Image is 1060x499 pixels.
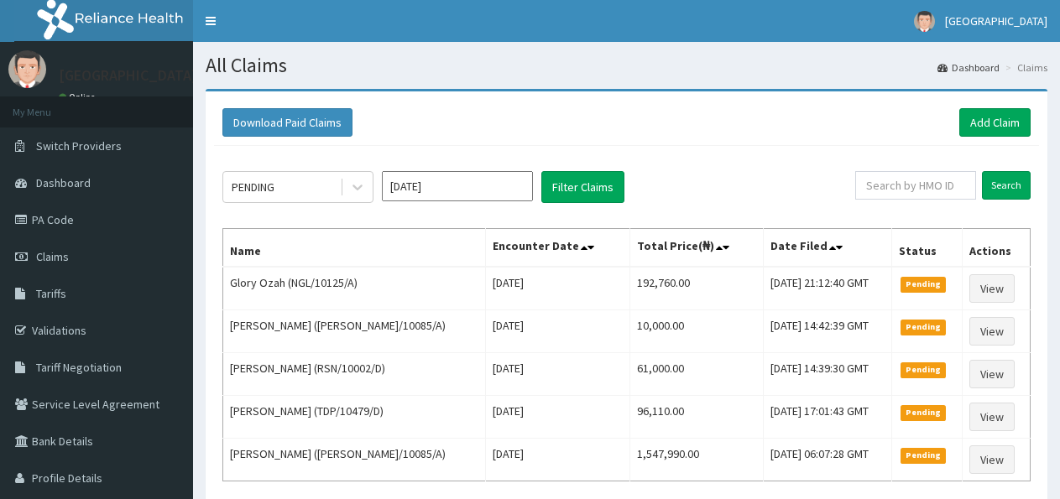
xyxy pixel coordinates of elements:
[223,396,486,439] td: [PERSON_NAME] (TDP/10479/D)
[901,277,947,292] span: Pending
[969,360,1015,388] a: View
[1001,60,1047,75] li: Claims
[36,175,91,190] span: Dashboard
[36,286,66,301] span: Tariffs
[901,405,947,420] span: Pending
[763,353,891,396] td: [DATE] 14:39:30 GMT
[223,353,486,396] td: [PERSON_NAME] (RSN/10002/D)
[222,108,352,137] button: Download Paid Claims
[629,310,763,353] td: 10,000.00
[629,396,763,439] td: 96,110.00
[59,68,197,83] p: [GEOGRAPHIC_DATA]
[541,171,624,203] button: Filter Claims
[486,267,629,310] td: [DATE]
[59,91,99,103] a: Online
[629,353,763,396] td: 61,000.00
[901,362,947,377] span: Pending
[763,229,891,268] th: Date Filed
[629,267,763,310] td: 192,760.00
[969,317,1015,346] a: View
[763,396,891,439] td: [DATE] 17:01:43 GMT
[629,439,763,481] td: 1,547,990.00
[763,439,891,481] td: [DATE] 06:07:28 GMT
[232,179,274,195] div: PENDING
[763,267,891,310] td: [DATE] 21:12:40 GMT
[763,310,891,353] td: [DATE] 14:42:39 GMT
[969,403,1015,431] a: View
[382,171,533,201] input: Select Month and Year
[486,396,629,439] td: [DATE]
[223,267,486,310] td: Glory Ozah (NGL/10125/A)
[891,229,962,268] th: Status
[855,171,976,200] input: Search by HMO ID
[36,360,122,375] span: Tariff Negotiation
[223,229,486,268] th: Name
[982,171,1031,200] input: Search
[914,11,935,32] img: User Image
[8,50,46,88] img: User Image
[959,108,1031,137] a: Add Claim
[937,60,1000,75] a: Dashboard
[901,320,947,335] span: Pending
[223,310,486,353] td: [PERSON_NAME] ([PERSON_NAME]/10085/A)
[969,445,1015,474] a: View
[901,448,947,463] span: Pending
[223,439,486,481] td: [PERSON_NAME] ([PERSON_NAME]/10085/A)
[206,55,1047,76] h1: All Claims
[486,439,629,481] td: [DATE]
[486,310,629,353] td: [DATE]
[36,138,122,153] span: Switch Providers
[486,353,629,396] td: [DATE]
[962,229,1030,268] th: Actions
[486,229,629,268] th: Encounter Date
[945,13,1047,29] span: [GEOGRAPHIC_DATA]
[969,274,1015,303] a: View
[629,229,763,268] th: Total Price(₦)
[36,249,69,264] span: Claims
